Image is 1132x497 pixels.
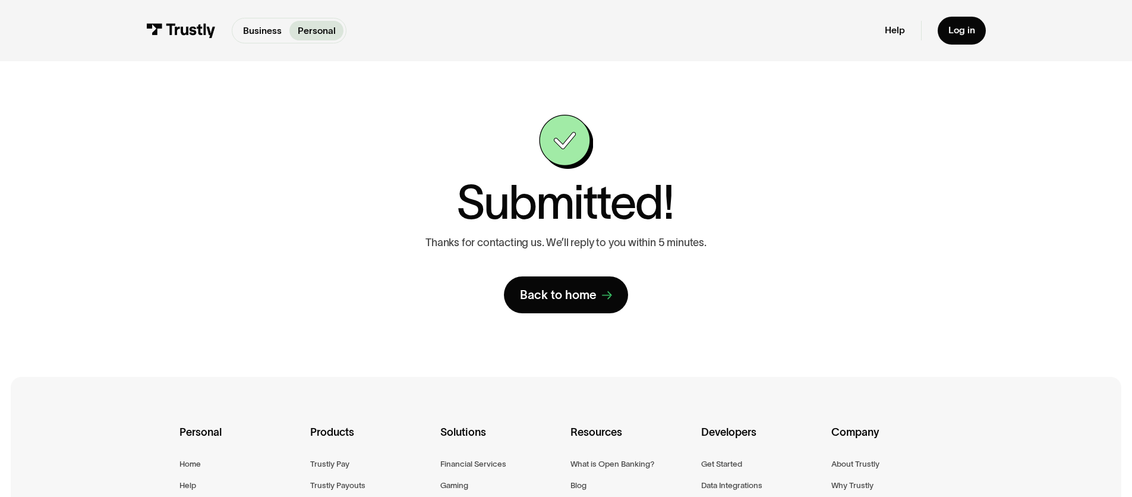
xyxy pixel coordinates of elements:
[179,424,300,457] div: Personal
[570,424,691,457] div: Resources
[440,457,506,471] a: Financial Services
[831,479,874,492] a: Why Trustly
[831,424,952,457] div: Company
[831,457,879,471] a: About Trustly
[520,287,597,303] div: Back to home
[456,180,673,226] h1: Submitted!
[289,21,343,40] a: Personal
[504,276,629,313] a: Back to home
[885,24,905,36] a: Help
[570,479,587,492] a: Blog
[235,21,289,40] a: Business
[425,237,707,250] p: Thanks for contacting us. We’ll reply to you within 5 minutes.
[310,479,365,492] a: Trustly Payouts
[310,457,349,471] a: Trustly Pay
[179,457,201,471] a: Home
[146,23,216,38] img: Trustly Logo
[701,457,742,471] a: Get Started
[938,17,986,45] a: Log in
[243,24,282,38] p: Business
[298,24,336,38] p: Personal
[440,424,561,457] div: Solutions
[310,424,431,457] div: Products
[701,424,822,457] div: Developers
[948,24,975,36] div: Log in
[440,479,468,492] a: Gaming
[570,457,654,471] a: What is Open Banking?
[179,479,196,492] a: Help
[701,479,762,492] a: Data Integrations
